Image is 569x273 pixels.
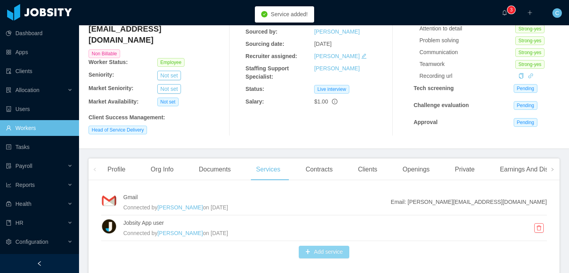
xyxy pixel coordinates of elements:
[299,158,339,181] div: Contracts
[391,198,547,206] span: Email: [PERSON_NAME][EMAIL_ADDRESS][DOMAIN_NAME]
[89,126,147,134] span: Head of Service Delivery
[527,10,533,15] i: icon: plus
[157,71,181,80] button: Not set
[448,158,481,181] div: Private
[314,41,332,47] span: [DATE]
[245,28,277,35] b: Sourced by:
[157,58,185,67] span: Employee
[144,158,180,181] div: Org Info
[192,158,237,181] div: Documents
[15,87,40,93] span: Allocation
[514,118,537,127] span: Pending
[6,139,73,155] a: icon: profileTasks
[89,49,120,58] span: Non Billable
[515,60,545,69] span: Strong-yes
[550,168,554,171] i: icon: right
[314,98,328,105] span: $1.00
[314,53,360,59] a: [PERSON_NAME]
[89,59,128,65] b: Worker Status:
[6,25,73,41] a: icon: pie-chartDashboard
[15,239,48,245] span: Configuration
[361,53,367,59] i: icon: edit
[89,98,139,105] b: Market Availability:
[157,98,179,106] span: Not set
[245,53,297,59] b: Recruiter assigned:
[271,11,307,17] span: Service added!
[6,163,11,169] i: icon: file-protect
[101,158,132,181] div: Profile
[420,48,516,56] div: Communication
[6,239,11,245] i: icon: setting
[261,11,268,17] i: icon: check-circle
[6,120,73,136] a: icon: userWorkers
[123,230,157,236] span: Connected by
[352,158,384,181] div: Clients
[203,204,228,211] span: on [DATE]
[515,24,545,33] span: Strong-yes
[420,60,516,68] div: Teamwork
[6,63,73,79] a: icon: auditClients
[157,230,203,236] a: [PERSON_NAME]
[555,8,559,18] span: C
[15,220,23,226] span: HR
[93,168,97,171] i: icon: left
[396,158,436,181] div: Openings
[123,204,157,211] span: Connected by
[534,223,544,233] button: icon: delete
[15,201,31,207] span: Health
[250,158,286,181] div: Services
[314,85,349,94] span: Live interview
[123,193,391,201] h4: Gmail
[15,163,32,169] span: Payroll
[15,182,35,188] span: Reports
[420,72,516,80] div: Recording url
[157,204,203,211] a: [PERSON_NAME]
[6,44,73,60] a: icon: appstoreApps
[6,201,11,207] i: icon: medicine-box
[518,73,524,79] i: icon: copy
[101,218,117,234] img: xuEYf3yjHv8fpvZcyFcbvD4AAAAASUVORK5CYII=
[414,119,438,125] strong: Approval
[518,72,524,80] div: Copy
[515,36,545,45] span: Strong-yes
[528,73,533,79] a: icon: link
[89,12,226,45] h4: [PERSON_NAME][EMAIL_ADDRESS][DOMAIN_NAME]
[332,99,337,104] span: info-circle
[507,6,515,14] sup: 3
[89,114,165,120] b: Client Success Management :
[89,72,114,78] b: Seniority:
[6,101,73,117] a: icon: robotUsers
[245,98,264,105] b: Salary:
[514,101,537,110] span: Pending
[6,87,11,93] i: icon: solution
[245,41,284,47] b: Sourcing date:
[299,246,349,258] button: icon: plusAdd service
[314,28,360,35] a: [PERSON_NAME]
[101,193,117,209] img: kuLOZPwjcRA5AEBSsMqJNr0YAABA0AAACBoAABA0AACCBgAABA0AgKABAABBAwAAggYAQNAAAICgAQAQNAAAIGgAAEDQAAAIG...
[203,230,228,236] span: on [DATE]
[420,36,516,45] div: Problem solving
[123,218,515,227] h4: Jobsity App user
[89,85,134,91] b: Market Seniority:
[6,182,11,188] i: icon: line-chart
[245,86,264,92] b: Status:
[314,65,360,72] a: [PERSON_NAME]
[414,85,454,91] strong: Tech screening
[414,102,469,108] strong: Challenge evaluation
[502,10,507,15] i: icon: bell
[6,220,11,226] i: icon: book
[510,6,513,14] p: 3
[420,24,516,33] div: Attention to detail
[515,48,545,57] span: Strong-yes
[157,84,181,94] button: Not set
[514,84,537,93] span: Pending
[245,65,289,80] b: Staffing Support Specialist:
